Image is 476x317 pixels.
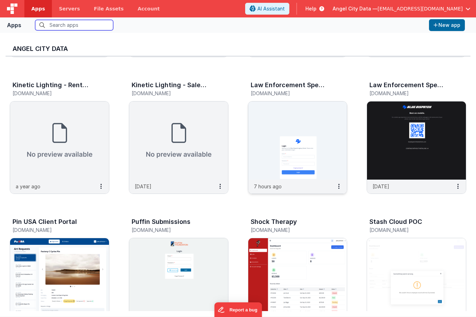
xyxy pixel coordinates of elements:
[369,227,449,233] h5: [DOMAIN_NAME]
[305,5,317,12] span: Help
[257,5,285,12] span: AI Assistant
[132,82,209,89] h3: Kinetic Lighting - Sales Quote Request
[245,3,289,15] button: AI Assistant
[132,227,211,233] h5: [DOMAIN_NAME]
[251,91,330,96] h5: [DOMAIN_NAME]
[369,91,449,96] h5: [DOMAIN_NAME]
[429,19,465,31] button: New app
[31,5,45,12] span: Apps
[59,5,80,12] span: Servers
[214,302,262,317] iframe: Marker.io feedback button
[94,5,124,12] span: File Assets
[132,218,190,225] h3: Puffin Submissions
[373,183,389,190] p: [DATE]
[13,91,92,96] h5: [DOMAIN_NAME]
[135,183,151,190] p: [DATE]
[132,91,211,96] h5: [DOMAIN_NAME]
[13,227,92,233] h5: [DOMAIN_NAME]
[369,218,422,225] h3: Stash Cloud POC
[333,5,470,12] button: Angel City Data — [EMAIL_ADDRESS][DOMAIN_NAME]
[251,227,330,233] h5: [DOMAIN_NAME]
[251,82,328,89] h3: Law Enforcement Specialists - Agency Portal
[369,82,447,89] h3: Law Enforcement Specialists - Officer Portal
[7,21,21,29] div: Apps
[35,20,113,30] input: Search apps
[13,82,90,89] h3: Kinetic Lighting - Rental Quote
[13,218,77,225] h3: Pin USA Client Portal
[333,5,377,12] span: Angel City Data —
[13,45,463,52] h3: Angel City Data
[251,218,297,225] h3: Shock Therapy
[377,5,463,12] span: [EMAIL_ADDRESS][DOMAIN_NAME]
[16,183,40,190] p: a year ago
[254,183,282,190] p: 7 hours ago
